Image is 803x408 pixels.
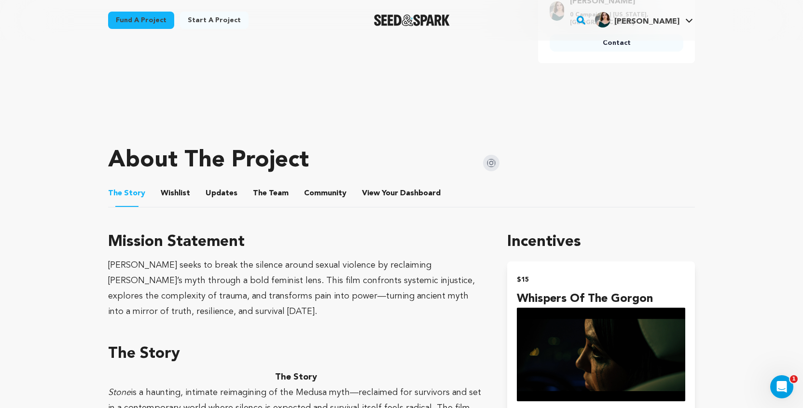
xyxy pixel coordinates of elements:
div: Annabelle S.'s Profile [595,12,679,27]
h3: Mission Statement [108,231,484,254]
img: 999058a8a9a0cb85.jpg [595,12,610,27]
span: 1 [790,375,798,383]
span: The [253,188,267,199]
a: Annabelle S.'s Profile [593,10,695,27]
a: Seed&Spark Homepage [374,14,450,26]
a: ViewYourDashboard [362,188,443,199]
span: Community [304,188,346,199]
span: Your [362,188,443,199]
h2: $15 [517,273,685,286]
span: The [108,188,122,199]
span: Wishlist [161,188,190,199]
h1: About The Project [108,149,309,172]
strong: The Story [275,373,317,381]
span: [PERSON_NAME] [614,18,679,26]
a: Fund a project [108,12,174,29]
img: incentive [517,308,685,401]
em: Stone [108,388,131,397]
span: Annabelle S.'s Profile [593,10,695,30]
h4: Whispers of the Gorgon [517,290,685,308]
h1: Incentives [507,231,695,254]
span: Story [108,188,145,199]
iframe: Intercom live chat [770,375,793,398]
span: Dashboard [400,188,441,199]
img: Seed&Spark Logo Dark Mode [374,14,450,26]
span: Team [253,188,289,199]
h3: The Story [108,342,484,366]
span: Updates [206,188,237,199]
a: Start a project [180,12,249,29]
a: Contact [550,34,683,52]
img: Seed&Spark Instagram Icon [483,155,499,171]
div: [PERSON_NAME] seeks to break the silence around sexual violence by reclaiming [PERSON_NAME]’s myt... [108,258,484,319]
